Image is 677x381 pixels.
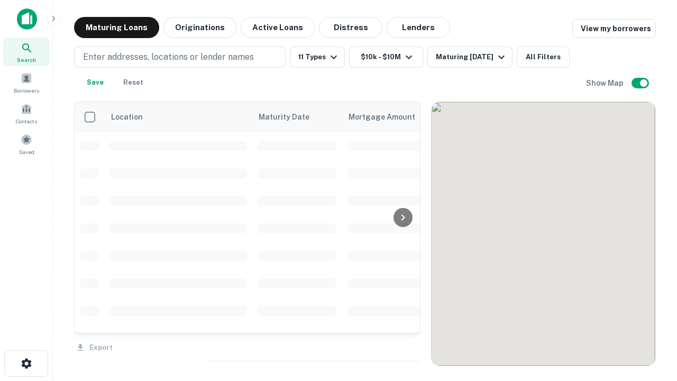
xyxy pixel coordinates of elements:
th: Location [104,102,252,132]
span: Location [111,111,143,123]
th: Maturity Date [252,102,342,132]
button: 11 Types [290,47,345,68]
button: Reset [116,72,150,93]
button: $10k - $10M [349,47,423,68]
div: Maturing [DATE] [436,51,508,63]
button: Active Loans [241,17,315,38]
span: Contacts [16,117,37,125]
span: Mortgage Amount [349,111,429,123]
button: Distress [319,17,382,38]
span: Search [17,56,36,64]
p: Enter addresses, locations or lender names [83,51,254,63]
th: Mortgage Amount [342,102,459,132]
button: Enter addresses, locations or lender names [74,47,286,68]
a: Contacts [3,99,50,128]
button: Save your search to get updates of matches that match your search criteria. [78,72,112,93]
a: View my borrowers [572,19,656,38]
button: Lenders [387,17,450,38]
div: 0 0 [432,102,655,366]
a: Saved [3,130,50,158]
a: Search [3,38,50,66]
button: Maturing [DATE] [427,47,513,68]
button: Originations [163,17,236,38]
a: Borrowers [3,68,50,97]
span: Saved [19,148,34,156]
button: Maturing Loans [74,17,159,38]
img: capitalize-icon.png [17,8,37,30]
iframe: Chat Widget [624,296,677,347]
button: All Filters [517,47,570,68]
span: Maturity Date [259,111,323,123]
span: Borrowers [14,86,39,95]
h6: Show Map [586,77,625,89]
